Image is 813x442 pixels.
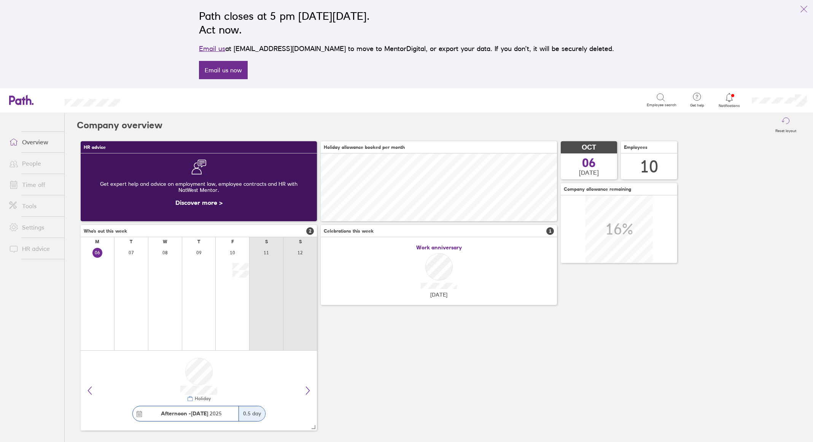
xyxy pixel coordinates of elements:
div: S [299,239,302,244]
a: People [3,156,64,171]
div: T [197,239,200,244]
span: Work anniversary [416,244,462,251]
span: Who's out this week [84,228,127,234]
div: W [163,239,167,244]
div: Search [141,96,160,103]
a: Email us now [199,61,248,79]
span: Company allowance remaining [564,187,631,192]
span: [DATE] [579,169,599,176]
span: Notifications [717,104,742,108]
a: Settings [3,220,64,235]
a: Discover more > [175,199,223,206]
div: Holiday [193,396,211,401]
div: M [95,239,99,244]
p: at [EMAIL_ADDRESS][DOMAIN_NAME] to move to MentorDigital, or export your data. If you don’t, it w... [199,43,614,54]
div: T [130,239,132,244]
span: OCT [582,144,596,152]
span: 1 [546,227,554,235]
span: Celebrations this week [324,228,374,234]
div: 0.5 day [239,406,265,421]
span: Holiday allowance booked per month [324,145,405,150]
h2: Company overview [77,113,162,137]
div: F [231,239,234,244]
button: Reset layout [771,113,801,137]
strong: [DATE] [191,410,208,417]
a: Time off [3,177,64,192]
div: 10 [640,157,658,176]
span: Employee search [647,103,676,107]
span: Employees [624,145,648,150]
span: 2 [306,227,314,235]
span: [DATE] [430,292,447,298]
a: Tools [3,198,64,214]
label: Reset layout [771,126,801,133]
strong: Afternoon - [161,410,191,417]
span: 2025 [161,410,222,416]
span: 06 [582,157,596,169]
h2: Path closes at 5 pm [DATE][DATE]. Act now. [199,9,614,37]
span: HR advice [84,145,106,150]
a: Email us [199,45,225,53]
a: HR advice [3,241,64,256]
a: Notifications [717,92,742,108]
span: Get help [685,103,710,108]
div: Get expert help and advice on employment law, employee contracts and HR with NatWest Mentor. [87,175,311,199]
a: Overview [3,134,64,150]
div: S [265,239,268,244]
